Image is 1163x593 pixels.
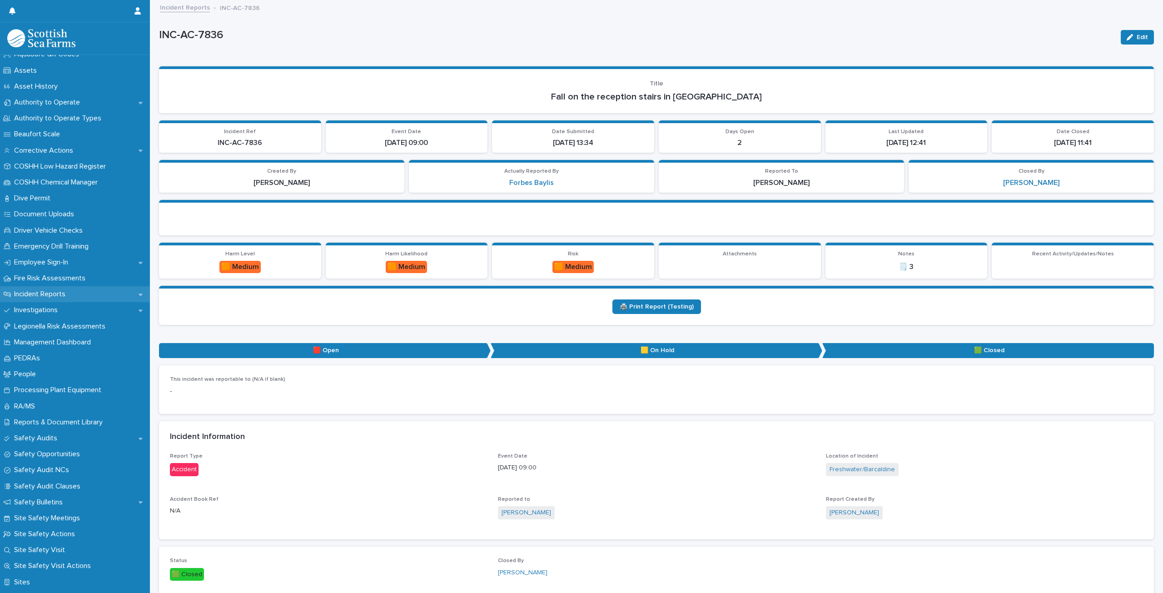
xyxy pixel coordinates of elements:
[831,263,982,271] p: 🗒️ 3
[1032,251,1114,257] span: Recent Activity/Updates/Notes
[10,386,109,394] p: Processing Plant Equipment
[10,338,98,347] p: Management Dashboard
[830,465,895,474] a: Freshwater/Barcaldine
[664,179,899,187] p: [PERSON_NAME]
[164,179,399,187] p: [PERSON_NAME]
[898,251,914,257] span: Notes
[826,453,878,459] span: Location of Incident
[10,546,72,554] p: Site Safety Visit
[10,98,87,107] p: Authority to Operate
[10,530,82,538] p: Site Safety Actions
[10,242,96,251] p: Emergency Drill Training
[10,290,73,299] p: Incident Reports
[10,130,67,139] p: Beaufort Scale
[997,139,1148,147] p: [DATE] 11:41
[1137,34,1148,40] span: Edit
[889,129,924,135] span: Last Updated
[10,82,65,91] p: Asset History
[10,162,113,171] p: COSHH Low Hazard Register
[160,2,210,12] a: Incident Reports
[612,299,701,314] a: 🖨️ Print Report (Testing)
[170,497,219,502] span: Accident Book Ref
[552,261,594,273] div: 🟧 Medium
[170,463,199,476] div: Accident
[170,506,487,516] p: N/A
[10,418,110,427] p: Reports & Document Library
[830,508,879,518] a: [PERSON_NAME]
[170,568,204,581] div: 🟩 Closed
[10,66,44,75] p: Assets
[392,129,421,135] span: Event Date
[10,482,88,491] p: Safety Audit Clauses
[10,178,105,187] p: COSHH Chemical Manager
[386,261,427,273] div: 🟧 Medium
[220,2,260,12] p: INC-AC-7836
[498,568,547,578] a: [PERSON_NAME]
[10,114,109,123] p: Authority to Operate Types
[1121,30,1154,45] button: Edit
[10,226,90,235] p: Driver Vehicle Checks
[509,179,554,187] a: Forbes Baylis
[10,402,42,411] p: RA/MS
[10,50,86,59] p: AquaSafe QR Codes
[1057,129,1089,135] span: Date Closed
[826,497,875,502] span: Report Created By
[10,370,43,379] p: People
[7,29,75,47] img: bPIBxiqnSb2ggTQWdOVV
[10,274,93,283] p: Fire Risk Assessments
[170,558,187,563] span: Status
[502,508,551,518] a: [PERSON_NAME]
[385,251,427,257] span: Harm Likelihood
[822,343,1154,358] p: 🟩 Closed
[1003,179,1059,187] a: [PERSON_NAME]
[10,578,37,587] p: Sites
[170,91,1143,102] p: Fall on the reception stairs in [GEOGRAPHIC_DATA]
[498,497,530,502] span: Reported to
[568,251,578,257] span: Risk
[10,434,65,443] p: Safety Audits
[10,210,81,219] p: Document Uploads
[723,251,757,257] span: Attachments
[620,304,694,310] span: 🖨️ Print Report (Testing)
[10,306,65,314] p: Investigations
[164,139,316,147] p: INC-AC-7836
[159,29,1113,42] p: INC-AC-7836
[498,558,524,563] span: Closed By
[10,194,58,203] p: Dive Permit
[159,343,491,358] p: 🟥 Open
[831,139,982,147] p: [DATE] 12:41
[170,377,285,382] span: This incident was reportable to (N/A if blank)
[10,146,80,155] p: Corrective Actions
[10,466,76,474] p: Safety Audit NCs
[170,387,487,396] p: -
[1019,169,1044,174] span: Closed By
[498,463,815,473] p: [DATE] 09:00
[664,139,815,147] p: 2
[219,261,261,273] div: 🟧 Medium
[765,169,798,174] span: Reported To
[10,322,113,331] p: Legionella Risk Assessments
[170,453,203,459] span: Report Type
[10,514,87,523] p: Site Safety Meetings
[10,562,98,570] p: Site Safety Visit Actions
[10,354,47,363] p: PEDRAs
[498,453,527,459] span: Event Date
[10,258,75,267] p: Employee Sign-In
[552,129,594,135] span: Date Submitted
[504,169,559,174] span: Actually Reported By
[267,169,296,174] span: Created By
[650,80,663,87] span: Title
[10,498,70,507] p: Safety Bulletins
[225,251,255,257] span: Harm Level
[497,139,649,147] p: [DATE] 13:34
[491,343,822,358] p: 🟨 On Hold
[224,129,256,135] span: Incident Ref
[170,432,245,442] h2: Incident Information
[331,139,482,147] p: [DATE] 09:00
[10,450,87,458] p: Safety Opportunities
[726,129,754,135] span: Days Open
